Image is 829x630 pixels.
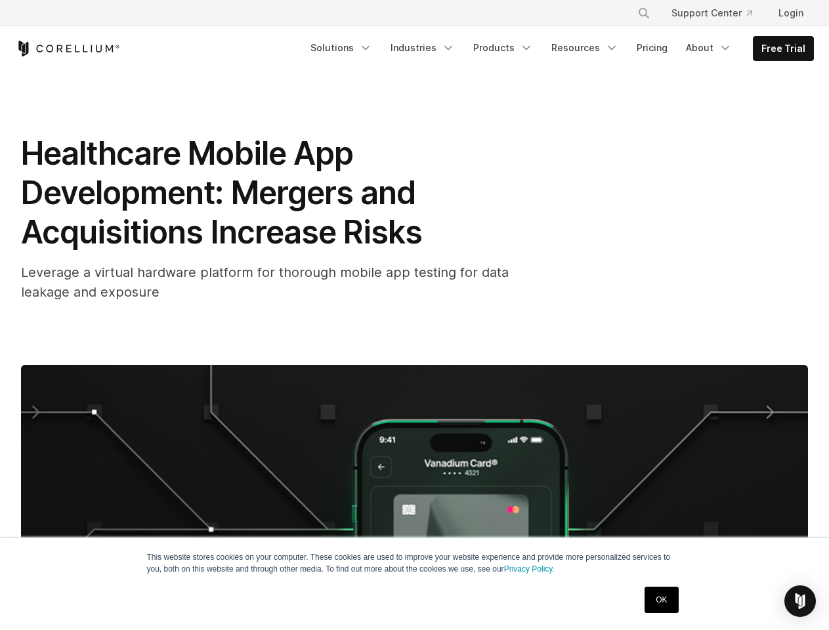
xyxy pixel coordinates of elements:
[632,1,656,25] button: Search
[16,41,120,56] a: Corellium Home
[768,1,814,25] a: Login
[303,36,814,61] div: Navigation Menu
[21,134,422,251] span: Healthcare Mobile App Development: Mergers and Acquisitions Increase Risks
[465,36,541,60] a: Products
[678,36,740,60] a: About
[303,36,380,60] a: Solutions
[629,36,675,60] a: Pricing
[754,37,813,60] a: Free Trial
[383,36,463,60] a: Industries
[21,264,509,300] span: Leverage a virtual hardware platform for thorough mobile app testing for data leakage and exposure
[543,36,626,60] a: Resources
[147,551,683,575] p: This website stores cookies on your computer. These cookies are used to improve your website expe...
[622,1,814,25] div: Navigation Menu
[784,585,816,617] div: Open Intercom Messenger
[661,1,763,25] a: Support Center
[645,587,678,613] a: OK
[504,564,555,574] a: Privacy Policy.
